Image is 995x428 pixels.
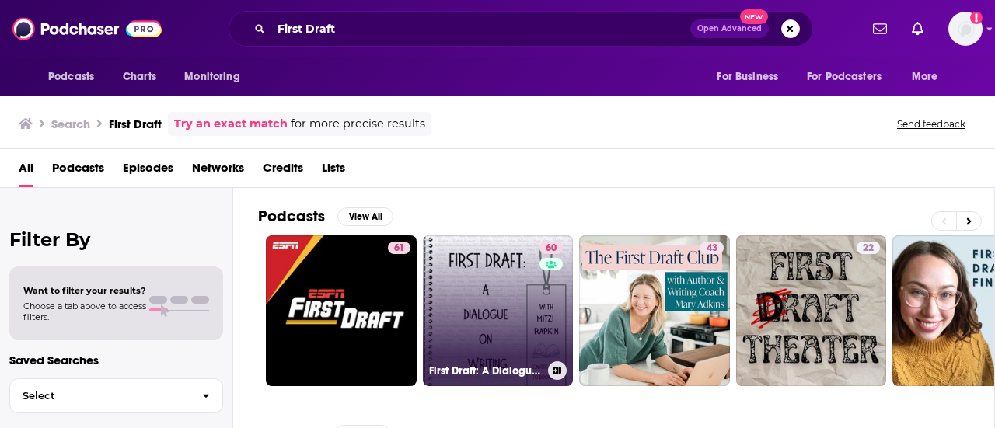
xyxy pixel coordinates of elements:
button: open menu [797,62,904,92]
a: Episodes [123,155,173,187]
button: Send feedback [892,117,970,130]
button: open menu [173,62,260,92]
span: 43 [707,241,717,256]
p: Saved Searches [9,353,223,367]
a: 60First Draft: A Dialogue on Writing [423,235,574,386]
button: open menu [706,62,798,92]
a: 60 [539,242,563,254]
span: For Business [717,66,778,88]
button: open menu [37,62,114,92]
a: 22 [736,235,887,386]
a: 43 [579,235,730,386]
button: Select [9,378,223,413]
input: Search podcasts, credits, & more... [271,16,690,41]
button: Open AdvancedNew [690,19,769,38]
span: More [912,66,938,88]
a: 61 [266,235,417,386]
button: open menu [901,62,958,92]
a: Credits [263,155,303,187]
a: Show notifications dropdown [906,16,930,42]
span: Charts [123,66,156,88]
span: Choose a tab above to access filters. [23,301,146,322]
span: 22 [863,241,874,256]
span: New [740,9,768,24]
span: Logged in as LBraverman [948,12,983,46]
a: Try an exact match [174,115,288,133]
span: for more precise results [291,115,425,133]
h3: Search [51,117,90,131]
span: Open Advanced [697,25,762,33]
a: Charts [113,62,166,92]
a: Networks [192,155,244,187]
span: Want to filter your results? [23,285,146,296]
h3: First Draft: A Dialogue on Writing [429,364,542,378]
span: For Podcasters [807,66,882,88]
a: 43 [700,242,724,254]
button: View All [337,207,393,226]
h2: Podcasts [258,207,325,226]
a: All [19,155,33,187]
svg: Add a profile image [970,12,983,24]
a: 61 [388,242,410,254]
a: Show notifications dropdown [867,16,893,42]
h3: First Draft [109,117,162,131]
span: Podcasts [48,66,94,88]
span: Monitoring [184,66,239,88]
a: Lists [322,155,345,187]
img: User Profile [948,12,983,46]
span: 61 [394,241,404,256]
h2: Filter By [9,228,223,251]
span: Select [10,391,190,401]
a: PodcastsView All [258,207,393,226]
div: Search podcasts, credits, & more... [229,11,813,47]
a: 22 [857,242,880,254]
button: Show profile menu [948,12,983,46]
a: Podcasts [52,155,104,187]
span: 60 [546,241,557,256]
img: Podchaser - Follow, Share and Rate Podcasts [12,14,162,43]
